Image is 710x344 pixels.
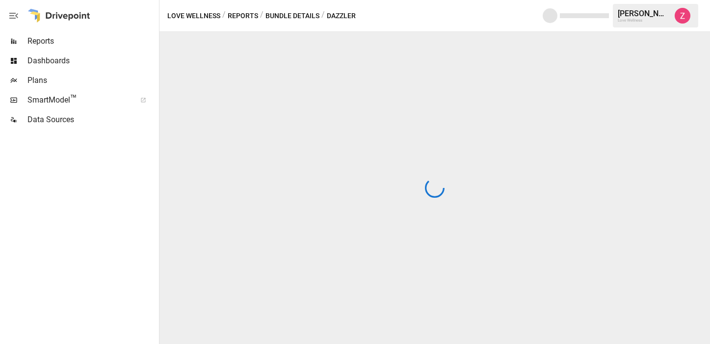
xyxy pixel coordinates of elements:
span: SmartModel [27,94,130,106]
div: / [260,10,263,22]
div: / [222,10,226,22]
span: Data Sources [27,114,157,126]
span: Plans [27,75,157,86]
div: [PERSON_NAME] [618,9,669,18]
button: Love Wellness [167,10,220,22]
div: Love Wellness [618,18,669,23]
img: Zoe Keller [675,8,690,24]
span: Dashboards [27,55,157,67]
span: ™ [70,93,77,105]
div: / [321,10,325,22]
button: Zoe Keller [669,2,696,29]
button: Reports [228,10,258,22]
span: Reports [27,35,157,47]
button: Bundle Details [265,10,319,22]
